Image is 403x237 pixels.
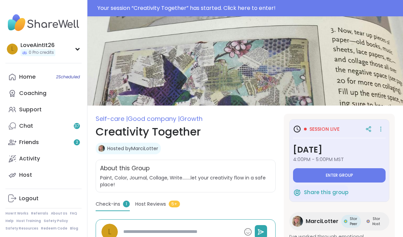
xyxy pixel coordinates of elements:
div: LoveAintIt26 [20,42,55,49]
span: Session live [309,126,339,132]
span: 4:00PM - 5:00PM MST [293,156,386,163]
a: FAQ [70,211,77,216]
span: Good company | [128,114,180,123]
button: Share this group [293,185,348,200]
span: MarciLotter [306,217,338,225]
span: 1 [123,201,130,207]
a: MarciLotterMarciLotterStar PeerStar PeerStar HostStar Host [289,212,389,231]
span: Check-ins [96,201,120,208]
a: Chat37 [5,118,82,134]
img: ShareWell Logomark [293,188,301,196]
a: Host [5,167,82,183]
a: Activity [5,151,82,167]
span: Enter group [326,173,353,178]
a: Hosted byMarciLotter [107,145,158,152]
img: Star Peer [344,220,347,223]
img: ShareWell Nav Logo [5,11,82,35]
img: MarciLotter [98,145,105,152]
span: Star Host [371,216,381,226]
span: Star Peer [349,216,358,226]
div: Your session “ Creativity Together ” has started. Click here to enter! [97,4,399,12]
span: Host Reviews [135,201,166,208]
a: How It Works [5,211,28,216]
a: About Us [51,211,67,216]
span: Paint, Color, Journal, Collage, Write……..let your creativity flow in a safe place! [100,174,271,188]
a: Blog [70,226,78,231]
a: Help [5,219,14,223]
a: Safety Resources [5,226,38,231]
a: Logout [5,190,82,207]
div: Host [19,171,32,179]
span: 5+ [169,201,180,207]
a: Host Training [16,219,41,223]
span: L [11,45,14,53]
div: Support [19,106,42,113]
span: 37 [74,123,79,129]
a: Home2Scheduled [5,69,82,85]
div: Logout [19,195,39,202]
h2: About this Group [100,164,150,173]
button: Enter group [293,168,386,183]
span: Share this group [304,189,348,196]
span: Self-care | [96,114,128,123]
div: Activity [19,155,40,162]
a: Coaching [5,85,82,101]
h1: Creativity Together [96,124,276,140]
span: Growth [180,114,203,123]
img: Star Host [366,220,370,223]
a: Support [5,101,82,118]
div: Home [19,73,36,81]
a: Safety Policy [44,219,68,223]
div: Chat [19,122,33,130]
span: 0 Pro credits [29,50,54,56]
img: MarciLotter [292,216,303,227]
img: Creativity Together cover image [87,16,403,106]
div: Friends [19,139,39,146]
span: 2 Scheduled [56,74,80,80]
div: Coaching [19,90,46,97]
a: Referrals [31,211,48,216]
a: Redeem Code [41,226,67,231]
a: Friends2 [5,134,82,151]
h3: [DATE] [293,144,386,156]
span: 2 [76,140,78,145]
